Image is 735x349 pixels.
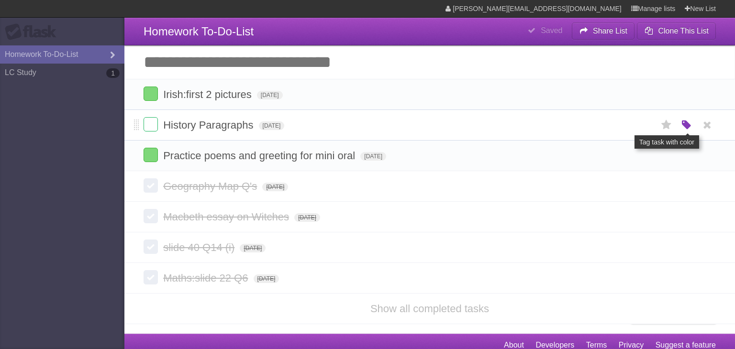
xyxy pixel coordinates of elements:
[144,148,158,162] label: Done
[163,241,237,253] span: slide 40 Q14 (i)
[262,183,288,191] span: [DATE]
[370,303,489,315] a: Show all completed tasks
[163,119,256,131] span: History Paragraphs
[259,121,285,130] span: [DATE]
[637,22,716,40] button: Clone This List
[360,152,386,161] span: [DATE]
[5,23,62,41] div: Flask
[240,244,266,252] span: [DATE]
[163,88,254,100] span: Irish:first 2 pictures
[163,272,250,284] span: Maths:slide 22 Q6
[106,68,120,78] b: 1
[144,240,158,254] label: Done
[254,274,279,283] span: [DATE]
[257,91,283,99] span: [DATE]
[657,117,676,133] label: Star task
[144,178,158,193] label: Done
[658,27,709,35] b: Clone This List
[593,27,627,35] b: Share List
[144,87,158,101] label: Done
[163,150,357,162] span: Practice poems and greeting for mini oral
[144,25,254,38] span: Homework To-Do-List
[572,22,635,40] button: Share List
[541,26,562,34] b: Saved
[294,213,320,222] span: [DATE]
[163,180,259,192] span: Geography Map Q's
[163,211,291,223] span: Macbeth essay on Witches
[144,270,158,284] label: Done
[144,209,158,223] label: Done
[144,117,158,131] label: Done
